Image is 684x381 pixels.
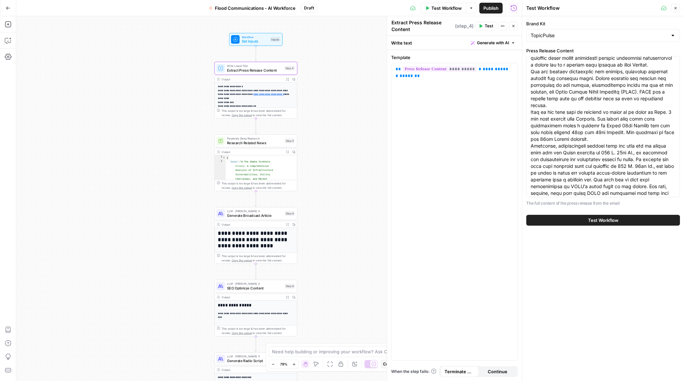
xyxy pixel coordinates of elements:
[468,39,518,47] button: Generate with AI
[205,3,300,14] button: Flood Communications - AI Workforce
[488,368,507,375] span: Continue
[232,113,252,117] span: Copy the output
[477,40,509,46] span: Generate with AI
[588,217,618,224] span: Test Workflow
[485,23,493,29] span: Test
[255,119,257,134] g: Edge from step_4 to step_5
[222,295,282,299] div: Output
[222,222,282,227] div: Output
[479,3,503,14] button: Publish
[476,22,496,30] button: Test
[232,331,252,334] span: Copy the output
[227,136,282,141] span: Perplexity Deep Research
[270,37,280,42] div: Inputs
[255,264,257,279] g: Edge from step_6 to step_8
[304,5,314,11] span: Draft
[483,5,499,11] span: Publish
[215,155,226,160] div: 1
[391,369,436,375] a: When the step fails:
[227,140,282,146] span: Research Related News
[531,32,667,39] input: TopicPulse
[479,366,517,377] button: Continue
[255,336,257,352] g: Edge from step_8 to step_9
[391,54,518,61] label: Template
[222,77,282,81] div: Output
[227,213,282,218] span: Generate Broadcast Article
[227,209,282,213] span: LLM · [PERSON_NAME] 4
[526,215,680,226] button: Test Workflow
[227,285,282,291] span: SEO Optimize Content
[223,155,226,160] span: Toggle code folding, rows 1 through 3
[526,20,680,27] label: Brand Kit
[227,282,282,286] span: LLM · [PERSON_NAME] 4
[227,68,282,73] span: Extract Press Release Content
[232,259,252,262] span: Copy the output
[455,23,474,29] span: ( step_4 )
[214,134,297,191] div: Perplexity Deep ResearchResearch Related NewsStep 5Output{ "body":"# The Omaha Sinkhole Crisis: A...
[280,361,287,367] span: 79%
[255,46,257,61] g: Edge from start to step_4
[285,211,295,216] div: Step 6
[242,39,268,44] span: Set Inputs
[222,367,282,372] div: Output
[391,19,453,33] textarea: Extract Press Release Content
[227,354,282,359] span: LLM · [PERSON_NAME] 4
[284,66,295,71] div: Step 4
[421,3,466,14] button: Test Workflow
[232,186,252,189] span: Copy the output
[285,138,295,143] div: Step 5
[222,254,295,262] div: This output is too large & has been abbreviated for review. to view the full content.
[242,35,268,39] span: Workflow
[380,360,396,369] button: Copy
[222,150,282,154] div: Output
[445,368,475,375] span: Terminate Workflow
[431,5,462,11] span: Test Workflow
[227,358,282,363] span: Generate Radio Script
[227,64,282,68] span: Write Liquid Text
[222,327,295,335] div: This output is too large & has been abbreviated for review. to view the full content.
[526,200,680,207] p: The full content of the press release from the email
[255,191,257,207] g: Edge from step_5 to step_6
[285,284,295,288] div: Step 8
[387,36,522,50] div: Write text
[526,47,680,54] label: Press Release Content
[383,361,393,367] span: Copy
[222,181,295,190] div: This output is too large & has been abbreviated for review. to view the full content.
[222,108,295,117] div: This output is too large & has been abbreviated for review. to view the full content.
[214,33,297,46] div: WorkflowSet InputsInputs
[215,5,296,11] span: Flood Communications - AI Workforce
